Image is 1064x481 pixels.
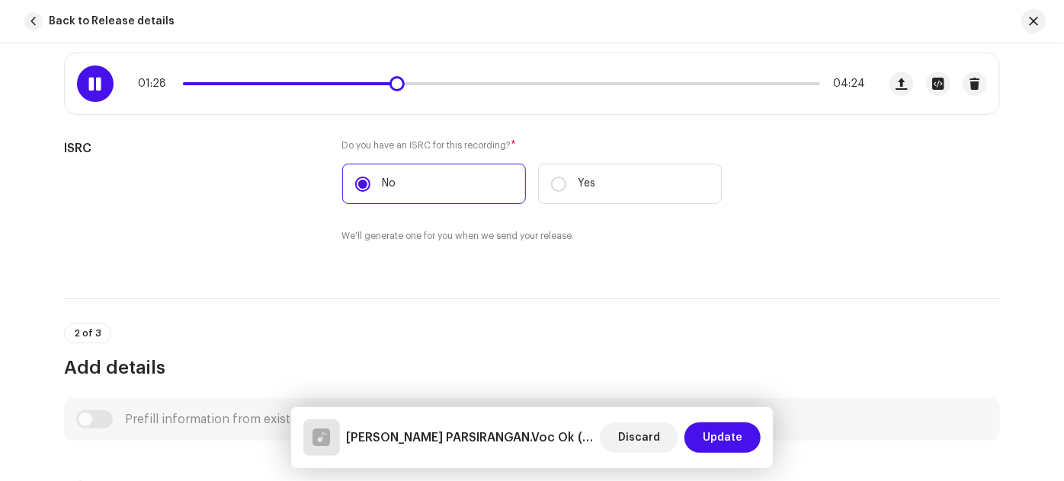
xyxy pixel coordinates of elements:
button: Update [684,422,761,453]
h5: DANG ALANI PARSIRANGAN.Voc Ok (1).wav [346,428,594,447]
h3: Add details [64,355,1000,380]
span: 04:24 [826,78,865,90]
p: Yes [578,176,596,192]
h5: ISRC [64,139,318,158]
small: We'll generate one for you when we send your release. [342,228,575,244]
p: No [383,176,396,192]
label: Do you have an ISRC for this recording? [342,139,722,151]
button: Discard [600,422,678,453]
span: Discard [618,422,660,453]
span: Update [703,422,742,453]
